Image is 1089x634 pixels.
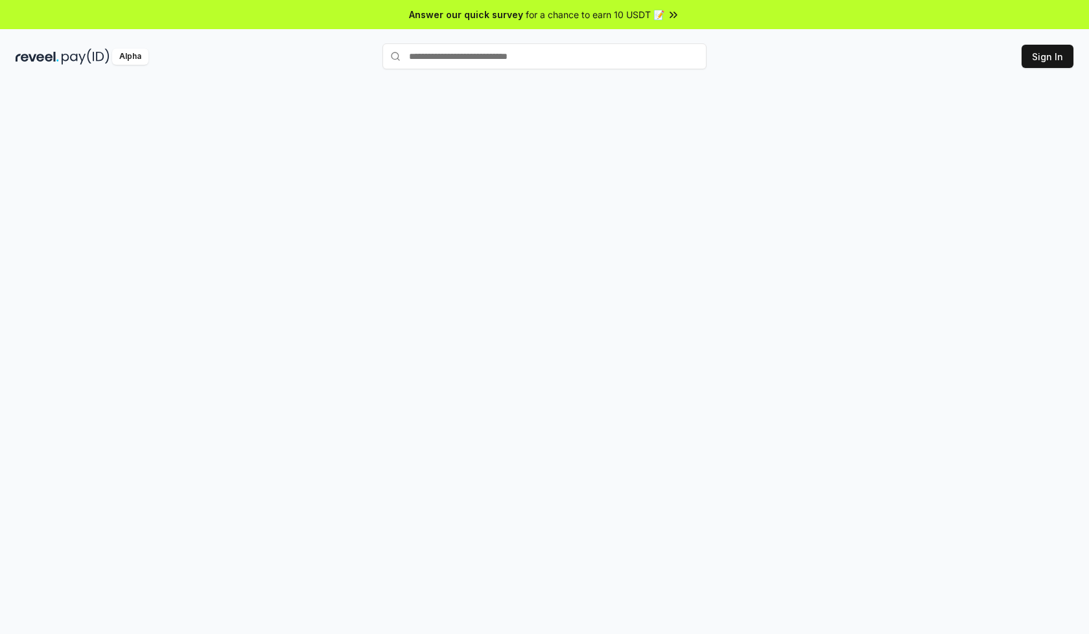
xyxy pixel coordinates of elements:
[112,49,148,65] div: Alpha
[526,8,664,21] span: for a chance to earn 10 USDT 📝
[62,49,110,65] img: pay_id
[409,8,523,21] span: Answer our quick survey
[1022,45,1073,68] button: Sign In
[16,49,59,65] img: reveel_dark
